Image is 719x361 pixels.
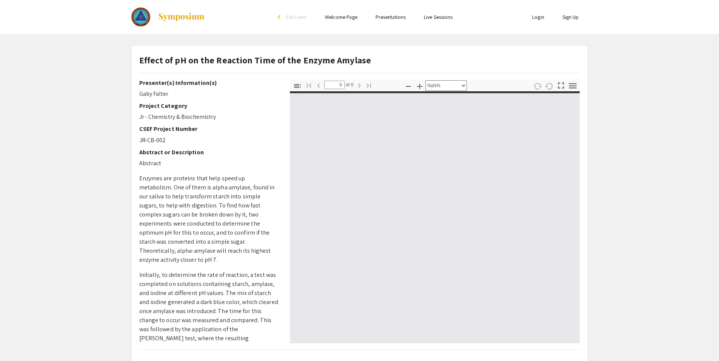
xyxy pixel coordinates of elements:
p: Abstract [139,159,279,168]
div: arrow_back_ios [278,15,282,19]
p: Gaby Falter [139,89,279,98]
p: JR-CB-002 [139,136,279,145]
p: Jr - Chemistry & Biochemistry [139,112,279,121]
button: Previous Page [312,80,325,91]
button: Rotate Counterclockwise [543,80,556,91]
h2: CSEF Project Number [139,125,279,132]
input: Page [324,81,345,89]
button: Zoom Out [402,80,415,91]
h2: Presenter(s) Information(s) [139,79,279,86]
button: Switch to Presentation Mode [554,79,567,90]
button: Go to Last Page [362,80,375,91]
a: Presentations [376,14,406,20]
button: Go to First Page [303,80,316,91]
a: Welcome Page [325,14,357,20]
span: Exit Event [286,14,307,20]
button: Tools [566,80,579,91]
p: Initially, to determine the rate of reaction, a test was completed on solutions containing starch... [139,270,279,352]
a: Live Sessions [424,14,453,20]
a: The Colorado Science & Engineering Fair [131,8,205,26]
h2: Project Category [139,102,279,109]
img: The Colorado Science & Engineering Fair [131,8,151,26]
button: Toggle Sidebar [291,80,304,91]
h2: Abstract or Description [139,149,279,156]
img: Symposium by ForagerOne [158,12,205,22]
p: Enzymes are proteins that help speed up metabolism. One of them is alpha amylase, found in our sa... [139,174,279,264]
span: of 0 [345,81,354,89]
a: Sign Up [562,14,579,20]
a: Login [532,14,544,20]
button: Rotate Clockwise [531,80,544,91]
button: Next Page [353,80,366,91]
button: Zoom In [413,80,426,91]
select: Zoom [425,80,467,91]
strong: Effect of pH on the Reaction Time of the Enzyme Amylase [139,54,371,66]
